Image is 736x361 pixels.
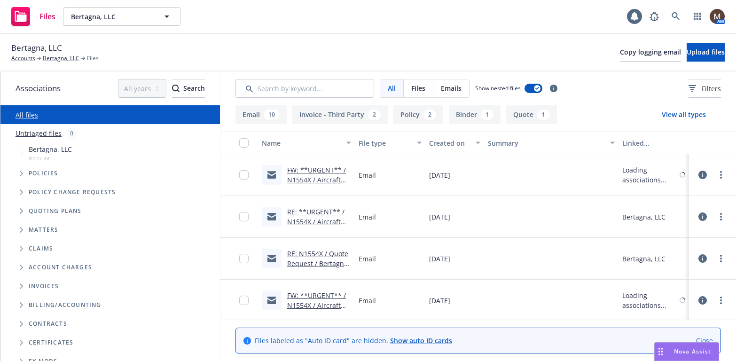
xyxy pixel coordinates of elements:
input: Toggle Row Selected [239,296,249,305]
a: Close [696,336,713,345]
span: Matters [29,227,58,233]
button: Filters [689,79,721,98]
span: Email [359,296,376,306]
button: View all types [647,105,721,124]
span: Copy logging email [620,47,681,56]
span: Account [29,154,72,162]
button: File type [355,132,425,154]
div: Tree Example [0,142,220,296]
a: Files [8,3,59,30]
div: 2 [423,110,436,120]
button: Linked associations [619,132,689,154]
button: Summary [484,132,619,154]
div: 10 [264,110,280,120]
span: Email [359,254,376,264]
span: Filters [689,84,721,94]
button: Nova Assist [654,342,719,361]
span: Bertagna, LLC [11,42,62,54]
span: Files [87,54,99,63]
img: photo [710,9,725,24]
span: Emails [441,83,462,93]
button: Upload files [687,43,725,62]
span: Email [359,212,376,222]
div: Linked associations [622,138,685,148]
span: Show nested files [475,84,521,92]
span: All [388,83,396,93]
a: RE: N1554X / Quote Request / Bertagna, LLC [287,249,350,278]
a: more [715,169,727,180]
span: Files labeled as "Auto ID card" are hidden. [255,336,452,345]
button: Invoice - Third Party [292,105,388,124]
a: Search [666,7,685,26]
div: Created on [429,138,470,148]
button: Email [235,105,287,124]
div: Loading associations... [622,290,678,310]
button: Name [258,132,355,154]
div: Search [172,79,205,97]
a: Switch app [688,7,707,26]
span: Email [359,170,376,180]
span: Upload files [687,47,725,56]
a: RE: **URGENT** / N1554X / Aircraft Insurance Renewal / Bertagna, LLC [287,207,347,246]
div: Bertagna, LLC [622,254,666,264]
a: Show auto ID cards [390,336,452,345]
span: [DATE] [429,170,450,180]
div: Summary [488,138,604,148]
span: Associations [16,82,61,94]
span: Claims [29,246,53,251]
span: Billing/Accounting [29,302,102,308]
span: [DATE] [429,254,450,264]
div: Bertagna, LLC [622,212,666,222]
span: Files [39,13,55,20]
span: Files [411,83,425,93]
input: Search by keyword... [235,79,374,98]
button: Quote [506,105,557,124]
div: Name [262,138,341,148]
input: Toggle Row Selected [239,212,249,221]
span: Contracts [29,321,67,327]
div: 1 [481,110,493,120]
div: 0 [65,128,78,139]
button: Binder [449,105,501,124]
div: 1 [537,110,550,120]
a: Accounts [11,54,35,63]
a: Untriaged files [16,128,62,138]
div: File type [359,138,411,148]
span: Invoices [29,283,59,289]
button: SearchSearch [172,79,205,98]
span: Nova Assist [674,347,711,355]
span: Bertagna, LLC [29,144,72,154]
span: Policies [29,171,58,176]
span: Bertagna, LLC [71,12,152,22]
div: Loading associations... [622,165,678,185]
a: Bertagna, LLC [43,54,79,63]
a: more [715,253,727,264]
div: 2 [368,110,381,120]
button: Policy [393,105,443,124]
input: Select all [239,138,249,148]
span: Quoting plans [29,208,82,214]
a: FW: **URGENT** / N1554X / Aircraft Insurance Renewal / Bertagna, LLC [287,291,347,330]
svg: Search [172,85,180,92]
button: Copy logging email [620,43,681,62]
input: Toggle Row Selected [239,170,249,180]
span: Certificates [29,340,73,345]
span: [DATE] [429,212,450,222]
a: Report a Bug [645,7,664,26]
button: Bertagna, LLC [63,7,180,26]
span: [DATE] [429,296,450,306]
a: All files [16,110,38,119]
span: Account charges [29,265,92,270]
input: Toggle Row Selected [239,254,249,263]
a: more [715,211,727,222]
button: Created on [425,132,484,154]
a: more [715,295,727,306]
span: Filters [702,84,721,94]
div: Drag to move [655,343,666,361]
span: Policy change requests [29,189,116,195]
a: FW: **URGENT** / N1554X / Aircraft Insurance Renewal / Bertagna, LLC [287,165,347,204]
